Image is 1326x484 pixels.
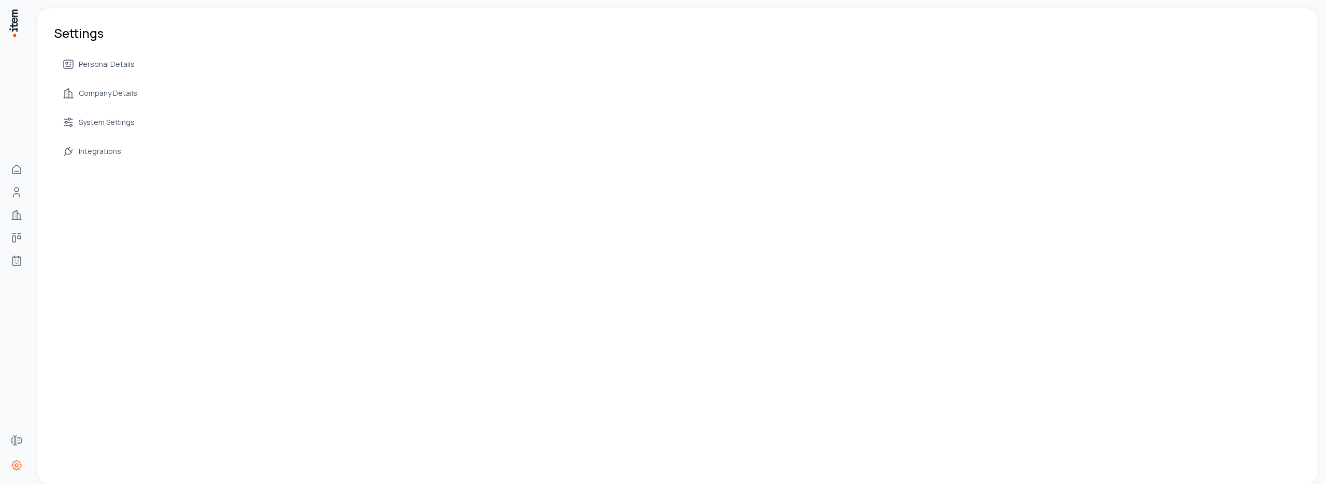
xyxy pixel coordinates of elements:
a: People [6,182,27,203]
span: System Settings [79,117,135,127]
span: Personal Details [79,59,135,69]
a: System Settings [54,112,146,133]
a: Personal Details [54,54,146,75]
span: Company Details [79,88,137,98]
a: Integrations [54,141,146,162]
h1: Settings [54,25,146,41]
a: Deals [6,227,27,248]
a: Home [6,159,27,180]
a: Companies [6,205,27,225]
a: Agents [6,250,27,271]
span: Integrations [79,146,121,156]
img: Item Brain Logo [8,8,19,38]
a: Forms [6,430,27,451]
a: Company Details [54,83,146,104]
a: Settings [6,455,27,476]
